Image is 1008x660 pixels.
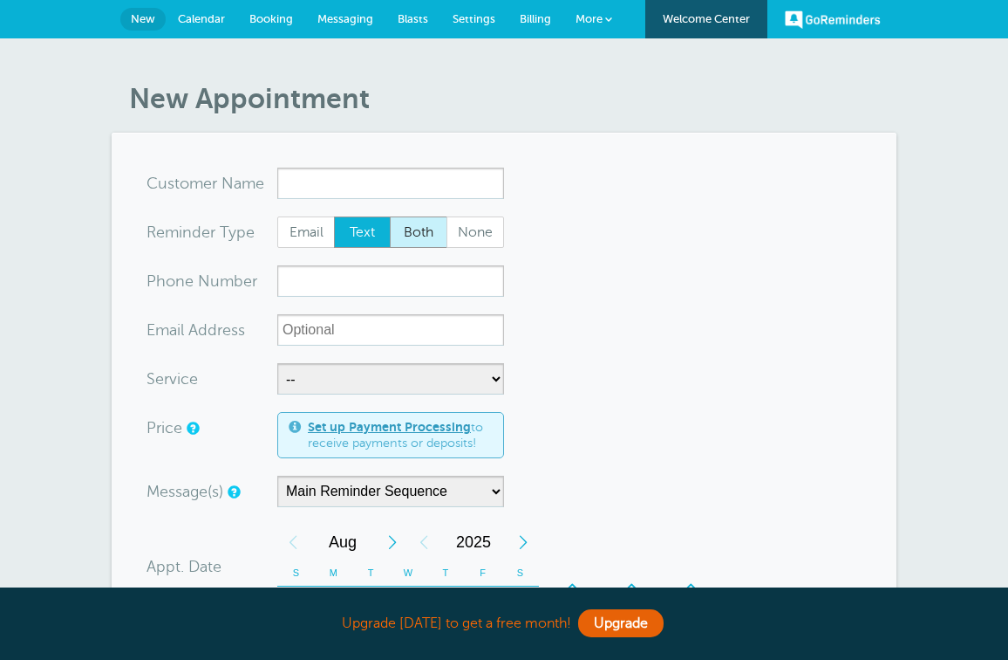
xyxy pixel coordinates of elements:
[178,12,225,25] span: Calendar
[507,525,539,560] div: Next Year
[390,587,427,622] div: Wednesday, July 30
[277,217,335,248] label: Email
[315,587,352,622] div: 28
[390,587,427,622] div: 30
[501,587,539,622] div: Saturday, August 2
[146,484,223,499] label: Message(s)
[174,175,234,191] span: tomer N
[453,12,495,25] span: Settings
[277,525,309,560] div: Previous Month
[308,420,471,434] a: Set up Payment Processing
[408,525,439,560] div: Previous Year
[334,217,392,248] label: Text
[146,175,174,191] span: Cus
[390,217,447,248] label: Both
[129,82,896,115] h1: New Appointment
[278,217,334,247] span: Email
[391,217,446,247] span: Both
[390,560,427,587] th: W
[146,224,255,240] label: Reminder Type
[464,560,501,587] th: F
[315,587,352,622] div: Monday, July 28
[447,217,503,247] span: None
[426,560,464,587] th: T
[146,559,221,574] label: Appt. Date
[439,525,507,560] span: 2025
[120,8,166,31] a: New
[520,12,551,25] span: Billing
[277,314,504,346] input: Optional
[464,587,501,622] div: 1
[177,322,217,338] span: il Add
[277,587,315,622] div: 27
[317,12,373,25] span: Messaging
[146,273,175,289] span: Pho
[187,423,197,434] a: An optional price for the appointment. If you set a price, you can include a payment link in your...
[277,587,315,622] div: Sunday, July 27
[146,265,277,297] div: mber
[146,322,177,338] span: Ema
[352,587,390,622] div: 29
[175,273,220,289] span: ne Nu
[146,371,198,387] label: Service
[578,609,664,637] a: Upgrade
[308,420,493,450] span: to receive payments or deposits!
[146,314,277,346] div: ress
[228,486,238,498] a: Simple templates and custom messages will use the reminder schedule set under Settings > Reminder...
[352,560,390,587] th: T
[146,168,277,199] div: ame
[501,560,539,587] th: S
[131,12,155,25] span: New
[426,587,464,622] div: Thursday, July 31
[277,560,315,587] th: S
[464,587,501,622] div: Friday, August 1
[112,605,896,643] div: Upgrade [DATE] to get a free month!
[426,587,464,622] div: 31
[576,12,603,25] span: More
[398,12,428,25] span: Blasts
[315,560,352,587] th: M
[377,525,408,560] div: Next Month
[446,217,504,248] label: None
[335,217,391,247] span: Text
[309,525,377,560] span: August
[352,587,390,622] div: Tuesday, July 29
[501,587,539,622] div: 2
[249,12,293,25] span: Booking
[146,420,182,436] label: Price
